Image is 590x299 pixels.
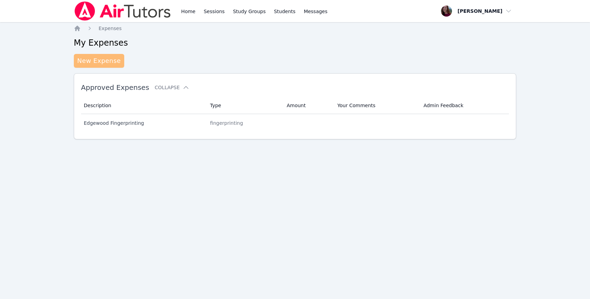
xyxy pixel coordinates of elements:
[210,120,278,127] div: fingerprinting
[81,114,509,132] tr: Edgewood Fingerprintingfingerprinting
[74,54,124,68] a: New Expense
[99,25,122,32] a: Expenses
[419,97,509,114] th: Admin Feedback
[74,25,517,32] nav: Breadcrumb
[304,8,327,15] span: Messages
[333,97,420,114] th: Your Comments
[99,26,122,31] span: Expenses
[74,1,171,21] img: Air Tutors
[283,97,333,114] th: Amount
[206,97,283,114] th: Type
[155,84,189,91] button: Collapse
[81,97,206,114] th: Description
[74,37,517,48] h2: My Expenses
[81,83,149,92] span: Approved Expenses
[84,120,202,127] div: Edgewood Fingerprinting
